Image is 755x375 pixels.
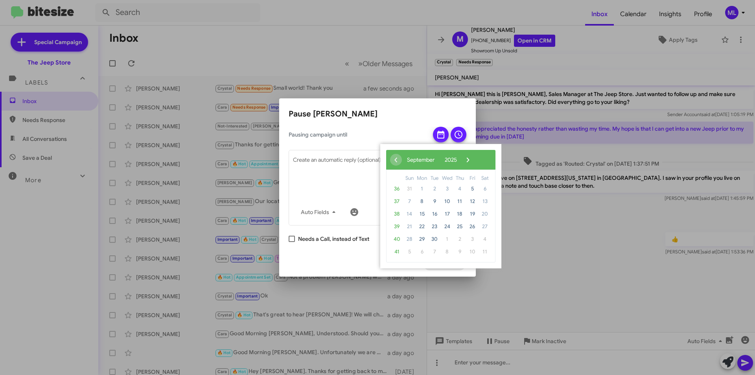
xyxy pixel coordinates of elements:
span: 30 [428,233,441,246]
span: 5 [466,183,479,195]
th: weekday [441,174,453,183]
bs-datepicker-container: calendar [380,144,501,268]
th: weekday [479,174,491,183]
h2: Pause [PERSON_NAME] [289,108,466,120]
bs-datepicker-navigation-view: ​ ​ ​ [390,154,474,161]
span: 2025 [445,156,457,163]
span: 6 [416,246,428,258]
span: 11 [479,246,491,258]
span: 4 [479,233,491,246]
span: 40 [390,233,403,246]
span: 6 [479,183,491,195]
span: 26 [466,220,479,233]
span: 7 [428,246,441,258]
span: 27 [479,220,491,233]
span: 23 [428,220,441,233]
span: 41 [390,246,403,258]
span: 3 [466,233,479,246]
span: 31 [403,183,416,195]
span: Needs a Call, instead of Text [298,234,369,244]
span: 17 [441,208,453,220]
span: 3 [441,183,453,195]
th: weekday [466,174,479,183]
th: weekday [428,174,441,183]
span: 10 [466,246,479,258]
span: 10 [441,195,453,208]
span: 15 [416,208,428,220]
span: 2 [453,233,466,246]
span: 13 [479,195,491,208]
span: 4 [453,183,466,195]
button: September [402,154,440,166]
button: › [462,154,474,166]
span: 38 [390,208,403,220]
span: 37 [390,195,403,208]
span: 1 [441,233,453,246]
span: 39 [390,220,403,233]
span: 21 [403,220,416,233]
button: Auto Fields [295,205,345,219]
span: Auto Fields [301,205,339,219]
span: 9 [453,246,466,258]
span: 25 [453,220,466,233]
span: 1 [416,183,428,195]
span: 18 [453,208,466,220]
span: 28 [403,233,416,246]
span: 12 [466,195,479,208]
th: weekday [403,174,416,183]
span: 5 [403,246,416,258]
span: 19 [466,208,479,220]
span: September [407,156,435,163]
span: 20 [479,208,491,220]
span: Pausing campaign until [289,131,426,139]
span: 14 [403,208,416,220]
span: 16 [428,208,441,220]
th: weekday [453,174,466,183]
th: weekday [416,174,428,183]
span: 2 [428,183,441,195]
span: 7 [403,195,416,208]
span: 22 [416,220,428,233]
span: 29 [416,233,428,246]
span: ‹ [390,154,402,166]
span: 11 [453,195,466,208]
span: 24 [441,220,453,233]
button: 2025 [440,154,462,166]
span: 8 [441,246,453,258]
span: 8 [416,195,428,208]
span: 36 [390,183,403,195]
span: 9 [428,195,441,208]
